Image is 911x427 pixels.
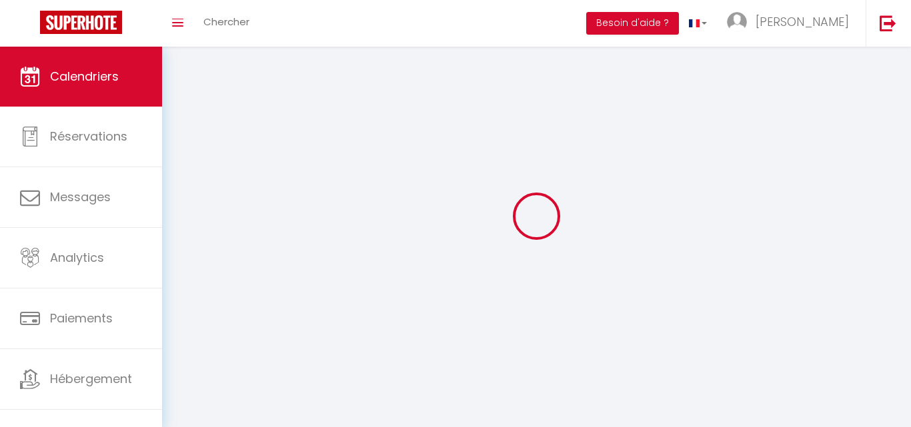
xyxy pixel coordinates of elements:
[50,370,132,387] span: Hébergement
[756,13,849,30] span: [PERSON_NAME]
[40,11,122,34] img: Super Booking
[50,249,104,266] span: Analytics
[586,12,679,35] button: Besoin d'aide ?
[880,15,896,31] img: logout
[727,12,747,32] img: ...
[50,68,119,85] span: Calendriers
[50,189,111,205] span: Messages
[50,310,113,326] span: Paiements
[50,128,127,145] span: Réservations
[203,15,249,29] span: Chercher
